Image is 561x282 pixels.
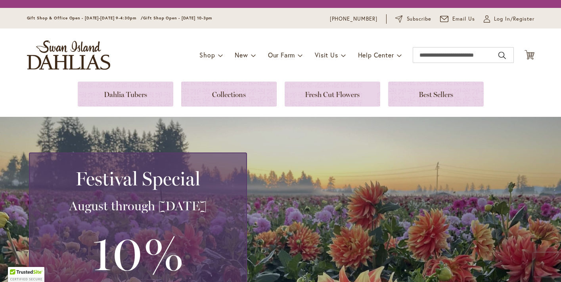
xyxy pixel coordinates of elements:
a: Log In/Register [484,15,534,23]
a: Subscribe [395,15,431,23]
h2: Festival Special [39,168,237,190]
span: Help Center [358,51,394,59]
button: Search [498,49,505,62]
a: [PHONE_NUMBER] [330,15,378,23]
span: Our Farm [268,51,295,59]
span: Visit Us [315,51,338,59]
a: store logo [27,40,110,70]
h3: August through [DATE] [39,198,237,214]
span: Email Us [452,15,475,23]
span: Subscribe [407,15,432,23]
a: Email Us [440,15,475,23]
span: New [235,51,248,59]
span: Gift Shop & Office Open - [DATE]-[DATE] 9-4:30pm / [27,15,144,21]
span: Gift Shop Open - [DATE] 10-3pm [143,15,212,21]
span: Shop [199,51,215,59]
span: Log In/Register [494,15,534,23]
